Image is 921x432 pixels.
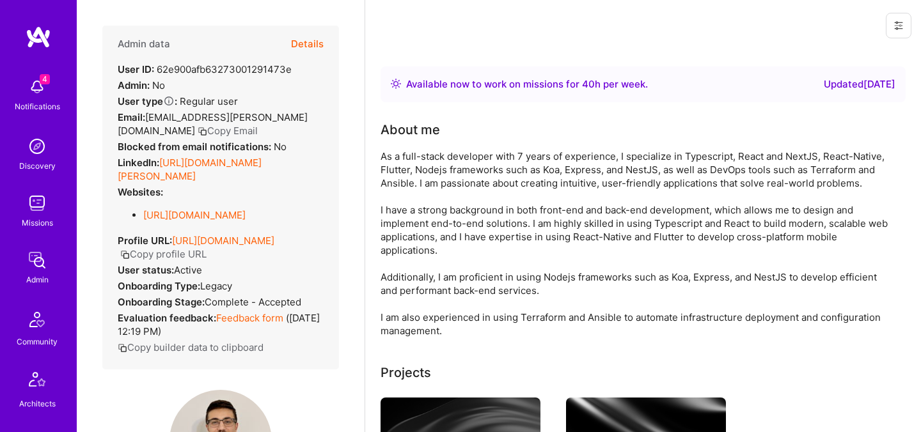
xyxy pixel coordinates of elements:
span: Complete - Accepted [205,296,301,308]
span: [EMAIL_ADDRESS][PERSON_NAME][DOMAIN_NAME] [118,111,308,137]
strong: User ID: [118,63,154,75]
span: legacy [200,280,232,292]
div: Updated [DATE] [824,77,895,92]
strong: Onboarding Stage: [118,296,205,308]
a: [URL][DOMAIN_NAME][PERSON_NAME] [118,157,262,182]
strong: Websites: [118,186,163,198]
button: Details [291,26,324,63]
strong: User status: [118,264,174,276]
h4: Admin data [118,38,170,50]
img: Availability [391,79,401,89]
span: 40 [582,78,595,90]
i: Help [163,95,175,107]
div: Discovery [19,159,56,173]
img: admin teamwork [24,247,50,273]
strong: Evaluation feedback: [118,312,216,324]
div: No [118,140,287,153]
img: bell [24,74,50,100]
i: icon Copy [120,250,130,259]
div: Admin [26,273,49,286]
strong: User type : [118,95,177,107]
img: Architects [22,366,52,397]
strong: Blocked from email notifications: [118,141,274,153]
div: Regular user [118,95,238,108]
img: Community [22,304,52,335]
div: About me [381,120,440,139]
i: icon Copy [118,343,127,353]
img: logo [26,26,51,49]
img: discovery [24,134,50,159]
strong: Onboarding Type: [118,280,200,292]
span: Active [174,264,202,276]
div: No [118,79,165,92]
a: [URL][DOMAIN_NAME] [143,209,246,221]
button: Copy builder data to clipboard [118,341,264,354]
div: Notifications [15,100,60,113]
strong: Email: [118,111,145,123]
span: 4 [40,74,50,84]
div: Architects [19,397,56,410]
div: 62e900afb63273001291473e [118,63,292,76]
i: icon Copy [198,127,207,136]
div: ( [DATE] 12:19 PM ) [118,311,324,338]
a: Feedback form [216,312,283,324]
button: Copy profile URL [120,247,207,261]
strong: Profile URL: [118,235,172,247]
div: As a full-stack developer with 7 years of experience, I specialize in Typescript, React and NextJ... [381,150,892,337]
div: Community [17,335,58,348]
strong: LinkedIn: [118,157,159,169]
div: Missions [22,216,53,229]
div: Available now to work on missions for h per week . [406,77,648,92]
div: Projects [381,363,431,382]
button: Copy Email [198,124,258,137]
a: [URL][DOMAIN_NAME] [172,235,274,247]
strong: Admin: [118,79,150,91]
img: teamwork [24,190,50,216]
